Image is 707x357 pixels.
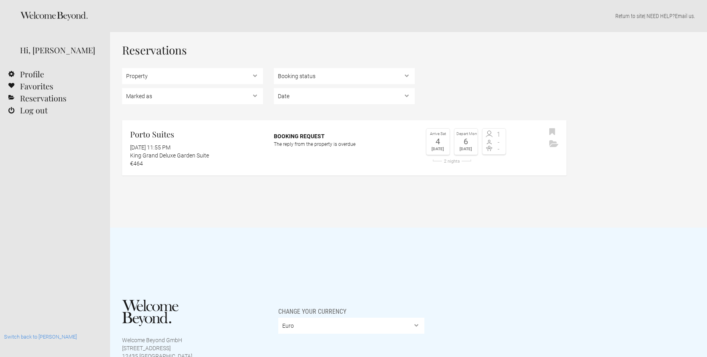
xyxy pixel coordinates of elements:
[426,159,478,163] div: 2 nights
[130,128,263,140] h2: Porto Suites
[122,300,179,326] img: Welcome Beyond
[278,318,425,334] select: Change your currency
[274,140,415,148] div: The reply from the property is overdue
[547,126,557,138] button: Bookmark
[20,44,98,56] div: Hi, [PERSON_NAME]
[494,146,504,152] span: -
[122,88,263,104] select: , , ,
[130,144,171,151] flynt-date-display: [DATE] 11:55 PM
[456,137,476,145] div: 6
[4,334,77,340] a: Switch back to [PERSON_NAME]
[494,139,504,145] span: -
[122,12,695,20] p: | NEED HELP? .
[274,88,415,104] select: ,
[130,160,143,167] flynt-currency: €464
[428,145,448,153] div: [DATE]
[274,68,415,84] select: , ,
[122,44,566,56] h1: Reservations
[456,131,476,137] div: Depart Mon
[456,145,476,153] div: [DATE]
[547,138,560,150] button: Archive
[675,13,694,19] a: Email us
[428,131,448,137] div: Arrive Sat
[122,120,566,175] a: Porto Suites [DATE] 11:55 PM King Grand Deluxe Garden Suite €464 Booking request The reply from t...
[428,137,448,145] div: 4
[494,131,504,138] span: 1
[278,300,346,316] span: Change your currency
[274,132,415,140] div: Booking request
[615,13,644,19] a: Return to site
[130,151,263,159] div: King Grand Deluxe Garden Suite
